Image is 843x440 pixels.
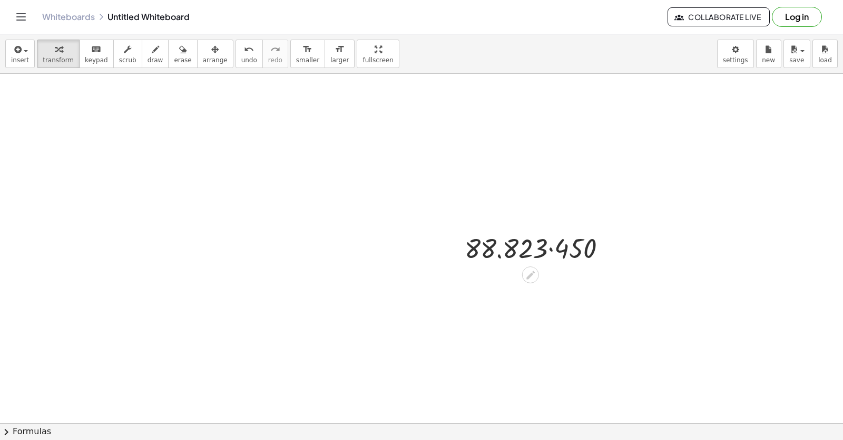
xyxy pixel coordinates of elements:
i: undo [244,43,254,56]
span: larger [330,56,349,64]
button: fullscreen [357,40,399,68]
span: Collaborate Live [677,12,761,22]
button: Log in [772,7,822,27]
span: draw [148,56,163,64]
div: Edit math [522,266,539,283]
span: erase [174,56,191,64]
a: Whiteboards [42,12,95,22]
span: fullscreen [362,56,393,64]
button: insert [5,40,35,68]
span: insert [11,56,29,64]
button: save [783,40,810,68]
span: keypad [85,56,108,64]
button: format_sizelarger [325,40,355,68]
i: redo [270,43,280,56]
span: arrange [203,56,228,64]
button: arrange [197,40,233,68]
i: format_size [302,43,312,56]
button: Collaborate Live [668,7,770,26]
i: keyboard [91,43,101,56]
button: keyboardkeypad [79,40,114,68]
button: Toggle navigation [13,8,30,25]
i: format_size [335,43,345,56]
span: save [789,56,804,64]
button: erase [168,40,197,68]
span: undo [241,56,257,64]
span: smaller [296,56,319,64]
span: transform [43,56,74,64]
button: draw [142,40,169,68]
span: new [762,56,775,64]
button: scrub [113,40,142,68]
button: settings [717,40,754,68]
button: transform [37,40,80,68]
span: redo [268,56,282,64]
button: format_sizesmaller [290,40,325,68]
button: undoundo [236,40,263,68]
span: scrub [119,56,136,64]
button: new [756,40,781,68]
span: load [818,56,832,64]
span: settings [723,56,748,64]
button: redoredo [262,40,288,68]
button: load [812,40,838,68]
